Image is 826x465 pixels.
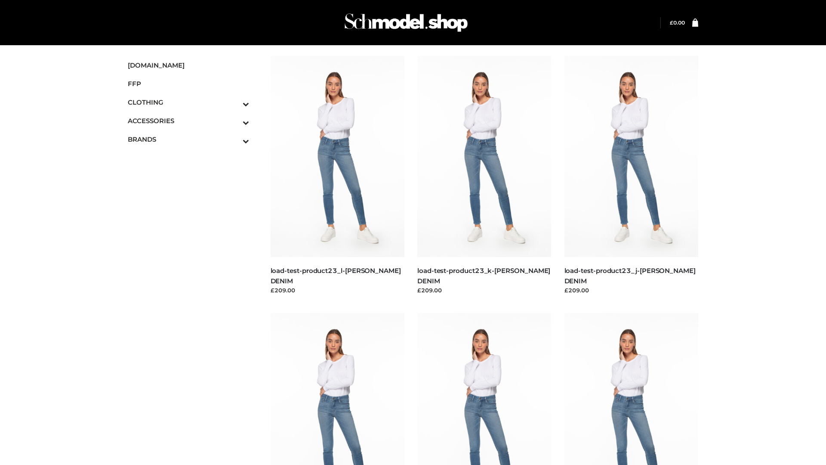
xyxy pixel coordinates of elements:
div: £209.00 [564,286,699,294]
a: [DOMAIN_NAME] [128,56,249,74]
span: ACCESSORIES [128,116,249,126]
a: ACCESSORIESToggle Submenu [128,112,249,130]
a: load-test-product23_j-[PERSON_NAME] DENIM [564,267,696,285]
span: £ [670,19,673,26]
button: Toggle Submenu [219,93,249,112]
bdi: 0.00 [670,19,685,26]
span: BRANDS [128,134,249,144]
button: Toggle Submenu [219,112,249,130]
span: FFP [128,79,249,89]
a: FFP [128,74,249,93]
span: CLOTHING [128,97,249,107]
a: load-test-product23_k-[PERSON_NAME] DENIM [417,267,550,285]
a: load-test-product23_l-[PERSON_NAME] DENIM [271,267,401,285]
a: £0.00 [670,19,685,26]
a: BRANDSToggle Submenu [128,130,249,149]
span: [DOMAIN_NAME] [128,60,249,70]
img: Schmodel Admin 964 [342,6,471,40]
a: CLOTHINGToggle Submenu [128,93,249,112]
div: £209.00 [271,286,405,294]
div: £209.00 [417,286,552,294]
button: Toggle Submenu [219,130,249,149]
